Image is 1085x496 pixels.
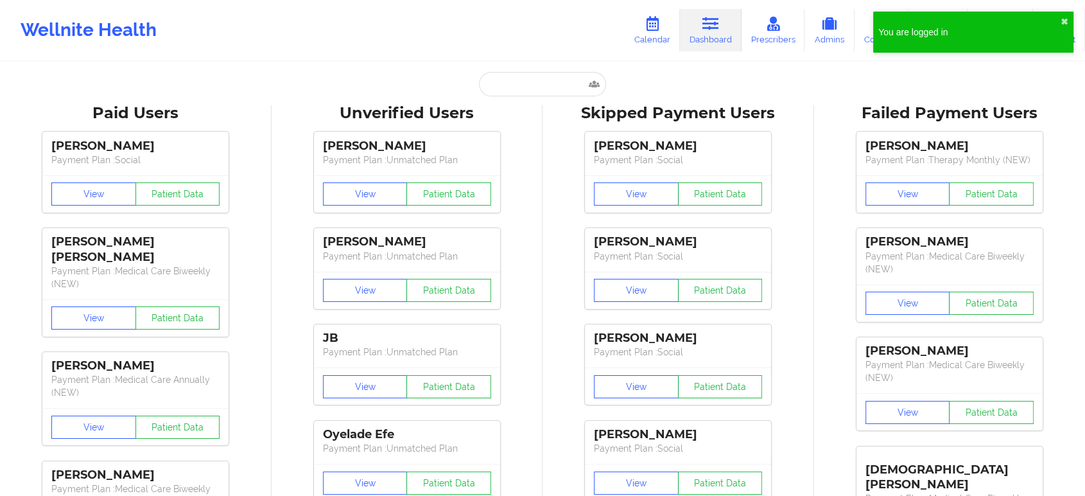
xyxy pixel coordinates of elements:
p: Payment Plan : Medical Care Biweekly (NEW) [865,250,1034,276]
button: View [594,182,679,206]
a: Calendar [625,9,680,51]
button: View [323,375,408,398]
div: Paid Users [9,103,263,123]
p: Payment Plan : Medical Care Biweekly (NEW) [51,265,220,290]
div: [PERSON_NAME] [865,235,1034,249]
button: Patient Data [406,472,491,495]
p: Payment Plan : Social [594,442,762,455]
button: Patient Data [135,306,220,330]
button: View [51,306,136,330]
button: View [51,182,136,206]
p: Payment Plan : Social [594,250,762,263]
div: You are logged in [878,26,1061,39]
button: View [594,472,679,495]
div: Skipped Payment Users [551,103,805,123]
button: View [594,279,679,302]
button: Patient Data [406,375,491,398]
button: Patient Data [135,416,220,439]
div: [PERSON_NAME] [51,359,220,373]
p: Payment Plan : Unmatched Plan [323,442,491,455]
button: View [323,279,408,302]
button: View [865,292,950,315]
a: Dashboard [680,9,742,51]
p: Payment Plan : Social [51,154,220,166]
div: [PERSON_NAME] [865,344,1034,359]
div: [PERSON_NAME] [323,139,491,154]
button: Patient Data [949,292,1034,315]
p: Payment Plan : Social [594,154,762,166]
div: Failed Payment Users [823,103,1077,123]
div: [PERSON_NAME] [51,139,220,154]
div: [PERSON_NAME] [594,139,762,154]
button: View [865,401,950,424]
p: Payment Plan : Therapy Monthly (NEW) [865,154,1034,166]
div: JB [323,331,491,346]
button: View [594,375,679,398]
div: [PERSON_NAME] [594,331,762,346]
a: Admins [804,9,855,51]
p: Payment Plan : Unmatched Plan [323,154,491,166]
button: View [323,472,408,495]
div: [PERSON_NAME] [865,139,1034,154]
button: Patient Data [678,279,763,302]
a: Prescribers [742,9,805,51]
p: Payment Plan : Medical Care Annually (NEW) [51,373,220,399]
button: Patient Data [135,182,220,206]
button: View [865,182,950,206]
button: Patient Data [406,279,491,302]
button: Patient Data [678,472,763,495]
button: View [51,416,136,439]
button: Patient Data [678,375,763,398]
p: Payment Plan : Unmatched Plan [323,250,491,263]
div: Oyelade Efe [323,427,491,442]
div: [DEMOGRAPHIC_DATA][PERSON_NAME] [865,453,1034,492]
button: Patient Data [949,182,1034,206]
div: Unverified Users [281,103,534,123]
button: Patient Data [949,401,1034,424]
p: Payment Plan : Medical Care Biweekly (NEW) [865,359,1034,384]
p: Payment Plan : Unmatched Plan [323,346,491,359]
div: [PERSON_NAME] [594,235,762,249]
button: View [323,182,408,206]
div: [PERSON_NAME] [PERSON_NAME] [51,235,220,264]
div: [PERSON_NAME] [594,427,762,442]
a: Coaches [855,9,908,51]
div: [PERSON_NAME] [323,235,491,249]
div: [PERSON_NAME] [51,468,220,483]
p: Payment Plan : Social [594,346,762,359]
button: Patient Data [678,182,763,206]
button: Patient Data [406,182,491,206]
button: close [1061,17,1068,27]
